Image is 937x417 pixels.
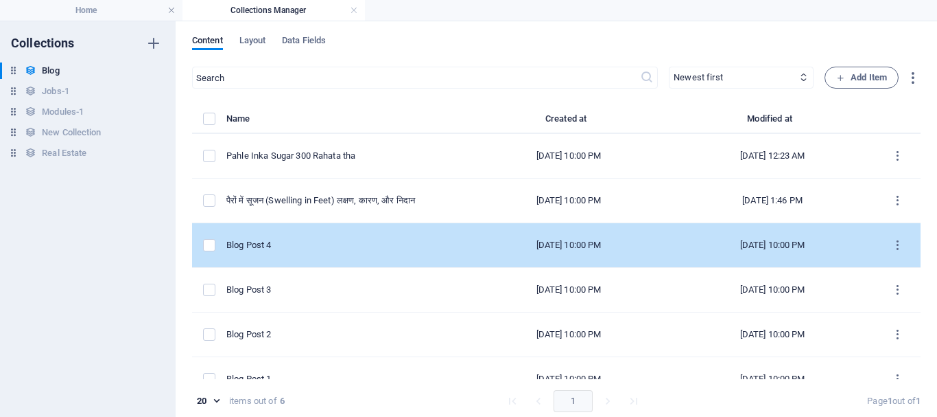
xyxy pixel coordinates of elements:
[42,63,59,79] h6: Blog
[229,395,277,407] div: items out of
[478,328,660,341] div: [DATE] 10:00 PM
[192,111,921,402] table: items list
[888,396,892,406] strong: 1
[682,150,864,162] div: [DATE] 12:23 AM
[467,111,671,134] th: Created at
[42,124,101,141] h6: New Collection
[11,35,75,52] h6: Collections
[226,111,467,134] th: Name
[554,390,593,412] button: page 1
[478,194,660,207] div: [DATE] 10:00 PM
[671,111,875,134] th: Modified at
[226,194,456,207] div: पैरों में सूजन (Swelling in Feet) लक्षण, कारण, और निदान
[42,83,69,100] h6: Jobs-1
[145,35,162,52] i: Create new collection
[192,32,223,52] span: Content
[192,395,224,407] div: 20
[226,284,456,296] div: Blog Post 3
[226,150,456,162] div: Pahle Inka Sugar 300 Rahata tha
[682,373,864,385] div: [DATE] 10:00 PM
[42,104,84,120] h6: Modules-1
[478,284,660,296] div: [DATE] 10:00 PM
[280,395,285,407] strong: 6
[682,194,864,207] div: [DATE] 1:46 PM
[478,373,660,385] div: [DATE] 10:00 PM
[825,67,899,89] button: Add Item
[682,239,864,251] div: [DATE] 10:00 PM
[478,239,660,251] div: [DATE] 10:00 PM
[226,239,456,251] div: Blog Post 4
[226,328,456,341] div: Blog Post 2
[916,396,921,406] strong: 1
[836,69,887,86] span: Add Item
[682,284,864,296] div: [DATE] 10:00 PM
[499,390,647,412] nav: pagination navigation
[239,32,266,52] span: Layout
[282,32,326,52] span: Data Fields
[182,3,365,18] h4: Collections Manager
[42,145,86,161] h6: Real Estate
[478,150,660,162] div: [DATE] 10:00 PM
[192,67,640,89] input: Search
[682,328,864,341] div: [DATE] 10:00 PM
[867,395,921,407] div: Page out of
[226,373,456,385] div: Blog Post 1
